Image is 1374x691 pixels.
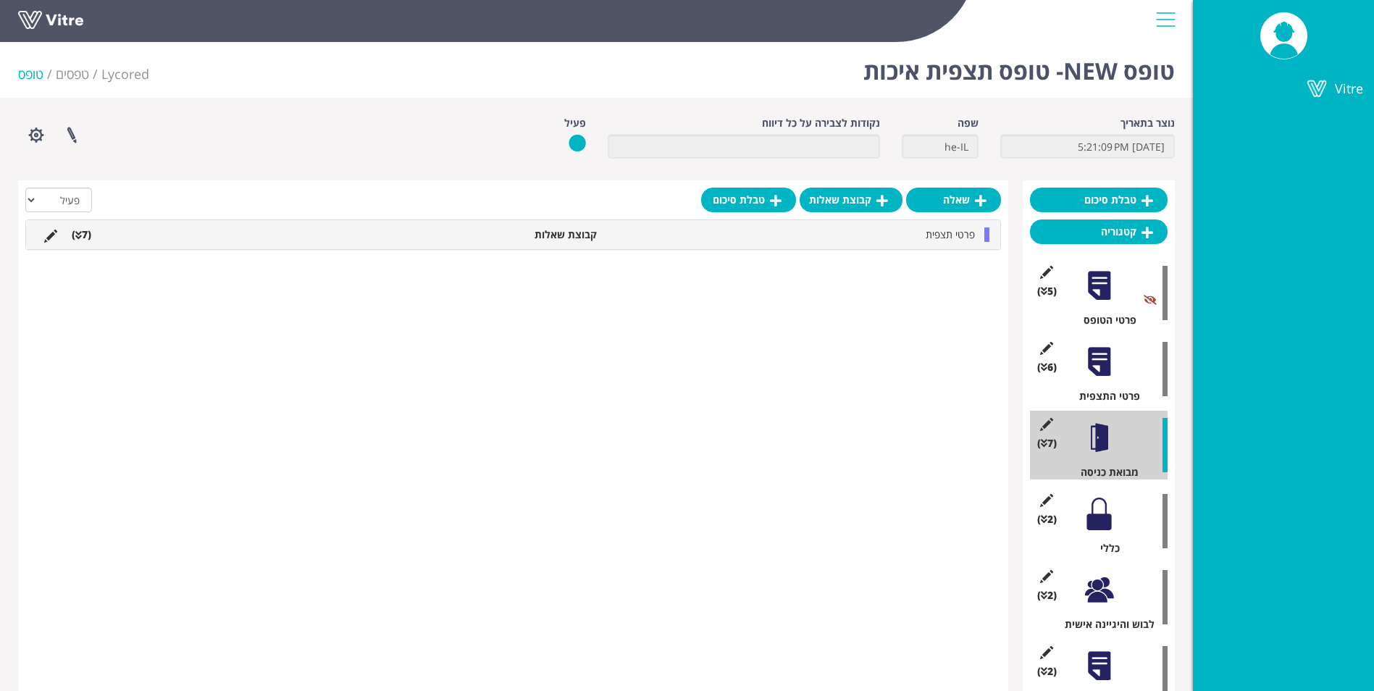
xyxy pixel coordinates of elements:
span: (2 ) [1037,588,1057,603]
span: (5 ) [1037,284,1057,298]
label: נקודות לצבירה על כל דיווח [762,116,880,130]
span: 183 [101,65,149,83]
a: שאלה [906,188,1001,212]
label: נוצר בתאריך [1120,116,1175,130]
a: קטגוריה [1030,219,1168,244]
span: (2 ) [1037,664,1057,679]
span: פרטי תצפית [926,227,975,241]
img: UserPic.png [1260,13,1307,59]
span: Vitre [1335,80,1363,97]
li: קבוצת שאלות [462,227,604,242]
label: פעיל [564,116,586,130]
span: (6 ) [1037,360,1057,374]
a: טפסים [56,65,89,83]
li: טופס [18,65,56,84]
a: טבלת סיכום [701,188,796,212]
label: שפה [958,116,979,130]
div: לבוש והיגיינה אישית [1041,617,1168,632]
div: פרטי הטופס [1041,313,1168,327]
img: yes [569,134,586,152]
div: פרטי התצפית [1041,389,1168,403]
li: (7 ) [64,227,99,242]
a: טבלת סיכום [1030,188,1168,212]
span: (2 ) [1037,512,1057,527]
a: Vitre [1193,72,1374,106]
div: מבואת כניסה [1041,465,1168,479]
div: כללי [1041,541,1168,556]
a: קבוצת שאלות [800,188,902,212]
h1: טופס NEW- טופס תצפית איכות [863,36,1175,98]
span: (7 ) [1037,436,1057,451]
